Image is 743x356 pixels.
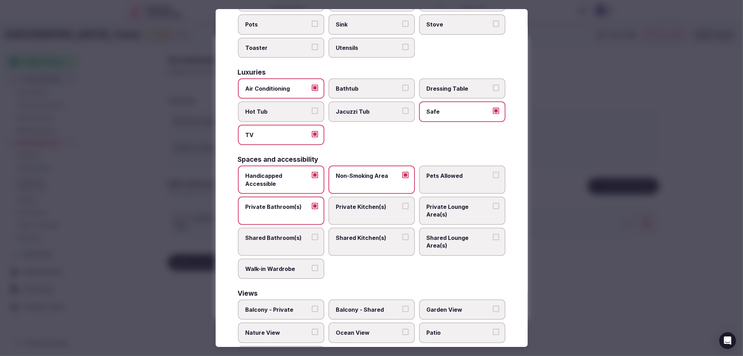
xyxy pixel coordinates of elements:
span: Shared Kitchen(s) [336,234,400,242]
button: Private Kitchen(s) [402,203,409,209]
button: Garden View [493,306,499,312]
button: Safe [493,108,499,114]
button: Jacuzzi Tub [402,108,409,114]
span: Patio [427,329,491,336]
button: Dressing Table [493,85,499,91]
span: Pots [246,21,310,28]
h3: Spaces and accessibility [238,156,318,163]
button: Walk-in Wardrobe [312,265,318,271]
button: Shared Lounge Area(s) [493,234,499,240]
span: Jacuzzi Tub [336,108,400,115]
button: Utensils [402,44,409,50]
span: Utensils [336,44,400,52]
button: Sink [402,21,409,27]
span: Shared Bathroom(s) [246,234,310,242]
button: Private Lounge Area(s) [493,203,499,209]
span: Air Conditioning [246,85,310,92]
button: Stove [493,21,499,27]
button: Balcony - Private [312,306,318,312]
span: Walk-in Wardrobe [246,265,310,273]
span: Shared Lounge Area(s) [427,234,491,250]
span: Private Bathroom(s) [246,203,310,211]
button: Pots [312,21,318,27]
button: Nature View [312,329,318,335]
h3: Luxuries [238,69,266,76]
button: Ocean View [402,329,409,335]
h3: Views [238,290,258,297]
button: Patio [493,329,499,335]
button: Hot Tub [312,108,318,114]
button: Balcony - Shared [402,306,409,312]
span: Sink [336,21,400,28]
button: Non-Smoking Area [402,172,409,178]
button: Toaster [312,44,318,50]
button: Handicapped Accessible [312,172,318,178]
button: Air Conditioning [312,85,318,91]
span: Pets Allowed [427,172,491,180]
span: Safe [427,108,491,115]
button: Private Bathroom(s) [312,203,318,209]
span: Balcony - Shared [336,306,400,313]
span: Ocean View [336,329,400,336]
span: Stove [427,21,491,28]
span: Dressing Table [427,85,491,92]
span: Nature View [246,329,310,336]
button: TV [312,131,318,137]
span: Handicapped Accessible [246,172,310,188]
span: Garden View [427,306,491,313]
span: Bathtub [336,85,400,92]
button: Bathtub [402,85,409,91]
button: Pets Allowed [493,172,499,178]
span: Private Kitchen(s) [336,203,400,211]
span: TV [246,131,310,139]
button: Shared Bathroom(s) [312,234,318,240]
span: Balcony - Private [246,306,310,313]
span: Toaster [246,44,310,52]
span: Non-Smoking Area [336,172,400,180]
span: Hot Tub [246,108,310,115]
span: Private Lounge Area(s) [427,203,491,219]
button: Shared Kitchen(s) [402,234,409,240]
